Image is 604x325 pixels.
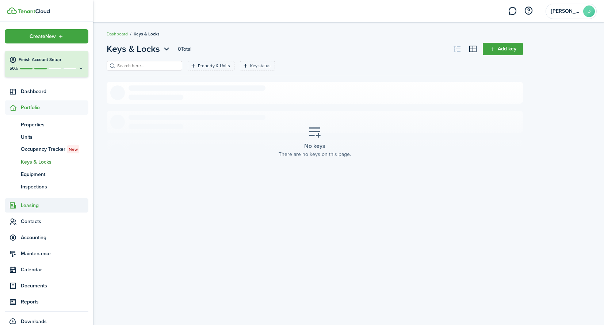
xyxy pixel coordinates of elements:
[551,9,580,14] span: Daniel
[21,234,88,241] span: Accounting
[250,62,271,69] filter-tag-label: Key status
[178,45,191,53] header-page-total: 0 Total
[5,118,88,131] a: Properties
[21,282,88,290] span: Documents
[21,171,88,178] span: Equipment
[21,250,88,257] span: Maintenance
[5,180,88,193] a: Inspections
[483,43,523,55] a: Add key
[21,133,88,141] span: Units
[5,29,88,43] button: Open menu
[69,146,78,153] span: New
[115,62,180,69] input: Search here...
[21,202,88,209] span: Leasing
[279,150,351,158] placeholder-description: There are no keys on this page.
[21,183,88,191] span: Inspections
[21,88,88,95] span: Dashboard
[5,131,88,143] a: Units
[198,62,230,69] filter-tag-label: Property & Units
[304,142,325,150] placeholder-title: No keys
[505,2,519,20] a: Messaging
[21,121,88,129] span: Properties
[5,168,88,180] a: Equipment
[21,218,88,225] span: Contacts
[5,295,88,309] a: Reports
[240,61,275,70] filter-tag: Open filter
[18,9,50,14] img: TenantCloud
[107,31,128,37] a: Dashboard
[522,5,535,17] button: Open resource center
[134,31,160,37] span: Keys & Locks
[107,42,171,56] button: Keys & Locks
[188,61,234,70] filter-tag: Open filter
[583,5,595,17] avatar-text: D
[5,156,88,168] a: Keys & Locks
[7,7,17,14] img: TenantCloud
[5,84,88,99] a: Dashboard
[21,298,88,306] span: Reports
[21,158,88,166] span: Keys & Locks
[21,266,88,274] span: Calendar
[30,34,56,39] span: Create New
[107,42,160,56] span: Keys & Locks
[9,65,18,72] p: 50%
[5,143,88,156] a: Occupancy TrackerNew
[21,104,88,111] span: Portfolio
[107,42,171,56] button: Open menu
[5,51,88,77] button: Finish Account Setup50%
[21,145,88,153] span: Occupancy Tracker
[19,57,84,63] h4: Finish Account Setup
